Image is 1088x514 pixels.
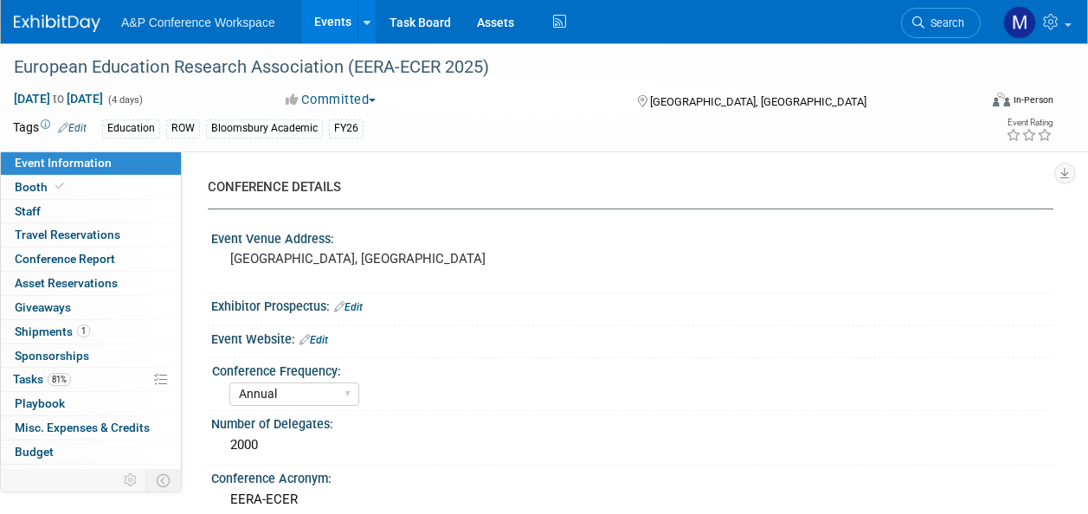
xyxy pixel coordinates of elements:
a: Travel Reservations [1,223,181,247]
a: Search [901,8,981,38]
a: Staff [1,200,181,223]
a: Shipments1 [1,320,181,344]
img: Format-Inperson.png [993,93,1010,106]
a: Edit [334,301,363,313]
a: Conference Report [1,247,181,271]
div: Event Rating [1006,119,1053,127]
span: Sponsorships [15,349,89,363]
div: European Education Research Association (EERA-ECER 2025) [8,52,964,83]
div: In-Person [1013,93,1053,106]
a: ROI, Objectives & ROO [1,465,181,488]
span: Budget [15,445,54,459]
span: Travel Reservations [15,228,120,241]
span: Playbook [15,396,65,410]
div: Number of Delegates: [211,411,1053,433]
div: Conference Frequency: [212,358,1046,380]
img: Matt Hambridge [1003,6,1036,39]
span: Event Information [15,156,112,170]
button: Committed [280,91,383,109]
a: Edit [299,334,328,346]
a: Misc. Expenses & Credits [1,416,181,440]
div: Education [102,119,160,138]
a: Booth [1,176,181,199]
div: ROW [166,119,200,138]
div: Event Format [902,90,1053,116]
span: Staff [15,204,41,218]
div: Event Venue Address: [211,226,1053,247]
div: CONFERENCE DETAILS [208,178,1040,196]
td: Toggle Event Tabs [146,469,182,492]
a: Tasks81% [1,368,181,391]
span: 1 [77,324,90,337]
span: Tasks [13,372,71,386]
div: FY26 [329,119,364,138]
td: Personalize Event Tab Strip [116,469,146,492]
a: Sponsorships [1,344,181,368]
i: Booth reservation complete [55,182,64,191]
span: Misc. Expenses & Credits [15,421,150,434]
span: Asset Reservations [15,276,118,290]
a: Playbook [1,392,181,415]
div: Conference Acronym: [211,466,1053,487]
span: Shipments [15,324,90,338]
span: Giveaways [15,300,71,314]
div: Bloomsbury Academic [206,119,323,138]
span: 81% [48,373,71,386]
a: Giveaways [1,296,181,319]
a: Budget [1,440,181,464]
span: Booth [15,180,68,194]
span: Conference Report [15,252,115,266]
div: Event Website: [211,326,1053,349]
span: Search [924,16,964,29]
img: ExhibitDay [14,15,100,32]
span: (4 days) [106,94,143,106]
td: Tags [13,119,87,138]
span: A&P Conference Workspace [121,16,275,29]
span: to [50,92,67,106]
span: [GEOGRAPHIC_DATA], [GEOGRAPHIC_DATA] [650,95,866,108]
span: ROI, Objectives & ROO [15,469,131,483]
a: Event Information [1,151,181,175]
a: Edit [58,122,87,134]
pre: [GEOGRAPHIC_DATA], [GEOGRAPHIC_DATA] [230,251,543,267]
div: EERA-ECER [224,486,1040,513]
a: Asset Reservations [1,272,181,295]
span: [DATE] [DATE] [13,91,104,106]
div: Exhibitor Prospectus: [211,293,1053,316]
div: 2000 [224,432,1040,459]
